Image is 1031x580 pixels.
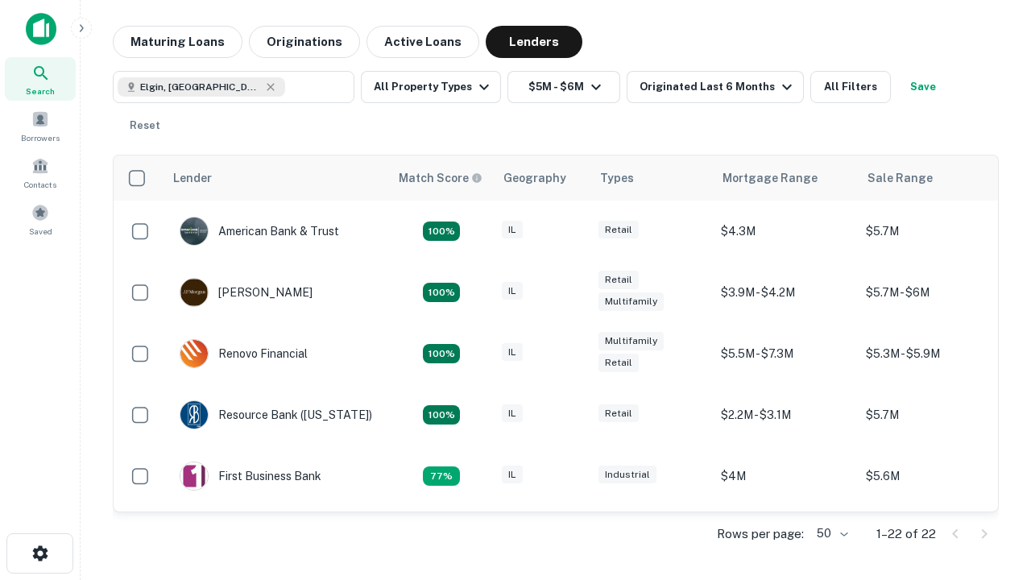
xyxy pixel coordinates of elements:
div: Multifamily [598,292,664,311]
p: 1–22 of 22 [876,524,936,544]
img: capitalize-icon.png [26,13,56,45]
th: Geography [494,155,590,201]
img: picture [180,279,208,306]
th: Mortgage Range [713,155,858,201]
td: $5.7M [858,384,1003,445]
th: Sale Range [858,155,1003,201]
td: $4M [713,445,858,507]
th: Types [590,155,713,201]
h6: Match Score [399,169,479,187]
div: Retail [598,221,639,239]
div: 50 [810,522,851,545]
div: Matching Properties: 4, hasApolloMatch: undefined [423,344,460,363]
div: Capitalize uses an advanced AI algorithm to match your search with the best lender. The match sco... [399,169,482,187]
a: Saved [5,197,76,241]
div: Matching Properties: 4, hasApolloMatch: undefined [423,283,460,302]
div: Retail [598,271,639,289]
div: Industrial [598,466,656,484]
td: $5.7M - $6M [858,262,1003,323]
button: Save your search to get updates of matches that match your search criteria. [897,71,949,103]
img: picture [180,217,208,245]
div: Retail [598,404,639,423]
td: $4.3M [713,201,858,262]
div: Matching Properties: 7, hasApolloMatch: undefined [423,222,460,241]
button: Originations [249,26,360,58]
img: picture [180,401,208,429]
td: $5.7M [858,201,1003,262]
button: Reset [119,110,171,142]
div: Matching Properties: 3, hasApolloMatch: undefined [423,466,460,486]
div: Lender [173,168,212,188]
td: $3.1M [713,507,858,568]
a: Search [5,57,76,101]
td: $5.6M [858,445,1003,507]
span: Saved [29,225,52,238]
a: Contacts [5,151,76,194]
button: Maturing Loans [113,26,242,58]
span: Search [26,85,55,97]
th: Capitalize uses an advanced AI algorithm to match your search with the best lender. The match sco... [389,155,494,201]
img: picture [180,340,208,367]
div: Mortgage Range [723,168,818,188]
td: $5.1M [858,507,1003,568]
div: IL [502,282,523,300]
div: First Business Bank [180,462,321,491]
button: Active Loans [366,26,479,58]
button: $5M - $6M [507,71,620,103]
span: Borrowers [21,131,60,144]
a: Borrowers [5,104,76,147]
div: [PERSON_NAME] [180,278,313,307]
div: Originated Last 6 Months [640,77,797,97]
td: $5.5M - $7.3M [713,323,858,384]
div: Matching Properties: 4, hasApolloMatch: undefined [423,405,460,425]
div: Geography [503,168,566,188]
img: picture [180,462,208,490]
div: Resource Bank ([US_STATE]) [180,400,372,429]
div: IL [502,221,523,239]
div: American Bank & Trust [180,217,339,246]
button: Originated Last 6 Months [627,71,804,103]
button: All Filters [810,71,891,103]
div: IL [502,466,523,484]
td: $5.3M - $5.9M [858,323,1003,384]
div: Sale Range [867,168,933,188]
div: IL [502,343,523,362]
span: Elgin, [GEOGRAPHIC_DATA], [GEOGRAPHIC_DATA] [140,80,261,94]
div: Multifamily [598,332,664,350]
td: $3.9M - $4.2M [713,262,858,323]
span: Contacts [24,178,56,191]
div: IL [502,404,523,423]
button: Lenders [486,26,582,58]
iframe: Chat Widget [950,451,1031,528]
td: $2.2M - $3.1M [713,384,858,445]
button: All Property Types [361,71,501,103]
div: Renovo Financial [180,339,308,368]
div: Retail [598,354,639,372]
p: Rows per page: [717,524,804,544]
div: Types [600,168,634,188]
th: Lender [164,155,389,201]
